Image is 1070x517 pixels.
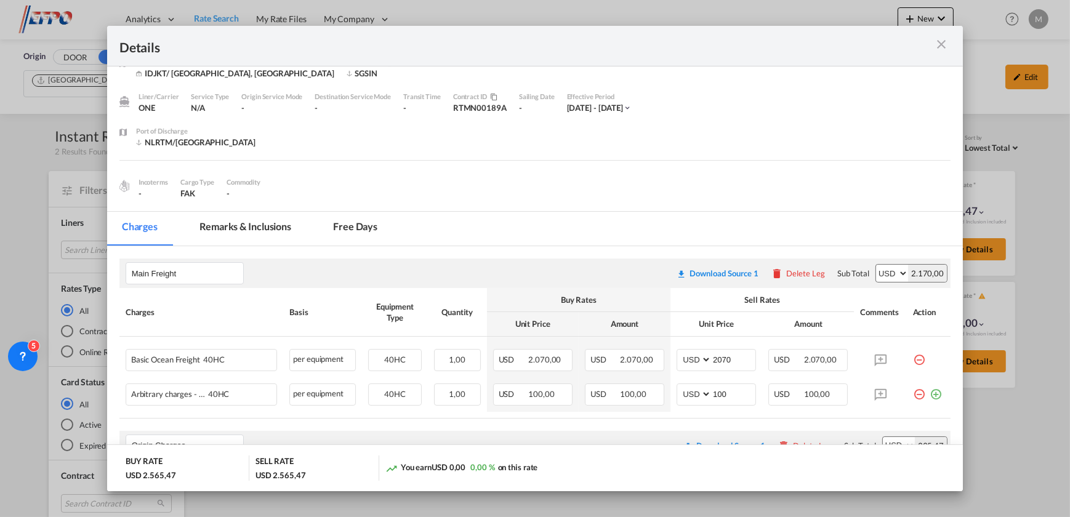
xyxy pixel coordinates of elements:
div: Basis [289,307,356,318]
span: 40HC [200,355,225,364]
div: Cargo Type [180,177,214,188]
div: - [315,102,391,113]
th: Unit Price [487,312,579,336]
span: 2.070,00 [528,355,561,364]
div: Download original source rate sheet [677,268,758,278]
md-icon: icon-trending-up [385,462,398,475]
input: 100 [712,384,755,403]
md-tab-item: Remarks & Inclusions [185,212,306,246]
div: Delete Leg [786,268,825,278]
input: 2070 [712,350,755,368]
input: Leg Name [132,436,243,455]
div: IDJKT/ Jakarta, Java [136,68,334,79]
div: - [139,188,168,199]
button: Download original source rate sheet [670,262,765,284]
button: Delete Leg [771,268,825,278]
span: 1,00 [449,355,465,364]
div: Port of Discharge [136,126,255,137]
div: Liner/Carrier [139,91,179,102]
span: USD [590,389,619,399]
md-icon: icon-chevron-down [623,103,632,112]
div: Transit Time [403,91,441,102]
button: Delete Leg [778,441,832,451]
md-icon: icon-delete [778,439,790,452]
span: 100,00 [804,389,830,399]
div: 395,47 [915,437,947,454]
div: Download original source rate sheet [677,441,771,451]
span: USD [499,389,527,399]
div: You earn on this rate [385,462,538,475]
div: Destination Service Mode [315,91,391,102]
img: cargo.png [118,179,131,193]
span: 40HC [384,355,406,364]
md-icon: icon-close m-3 fg-AAA8AD cursor [934,37,949,52]
div: - [241,102,302,113]
div: SELL RATE [255,455,294,470]
md-icon: icon-content-copy [487,94,496,101]
span: 1,00 [449,389,465,399]
input: Leg Name [132,264,243,283]
div: Charges [126,307,277,318]
div: Sailing Date [519,91,555,102]
md-tab-item: Free days [318,212,392,246]
span: USD 0,00 [432,462,465,472]
md-icon: icon-minus-circle-outline red-400-fg [913,349,925,361]
span: USD [499,355,527,364]
div: Commodity [227,177,260,188]
div: Equipment Type [368,301,422,323]
span: 2.070,00 [620,355,653,364]
div: USD 2.565,47 [255,470,306,481]
span: USD [774,355,802,364]
th: Unit Price [670,312,762,336]
div: Incoterms [139,177,168,188]
md-icon: icon-minus-circle-outline red-400-fg [913,383,925,396]
div: Buy Rates [493,294,664,305]
div: BUY RATE [126,455,163,470]
div: Download Source 1 [696,441,765,451]
div: Quantity [434,307,481,318]
div: Download Source 1 [690,268,758,278]
button: Download original source rate sheet [677,435,771,457]
span: N/A [191,103,206,113]
md-icon: icon-download [683,441,693,451]
div: 26 Aug 2025 - 15 Sep 2025 [567,102,624,113]
div: Contract / Rate Agreement / Tariff / Spot Pricing Reference Number [453,91,507,102]
th: Comments [854,288,906,336]
span: 100,00 [528,389,554,399]
span: USD [590,355,619,364]
span: 40HC [205,390,230,399]
div: USD 2.565,47 [126,470,176,481]
div: per equipment [289,383,356,406]
div: NLRTM/Rotterdam [136,137,255,148]
div: Download original source rate sheet [670,268,765,278]
span: 100,00 [620,389,646,399]
md-icon: icon-delete [771,267,783,279]
div: Service Type [191,91,230,102]
span: USD [774,389,802,399]
div: per equipment [289,349,356,371]
div: Delete Leg [793,441,832,451]
div: - [403,102,441,113]
span: 0,00 % [470,462,494,472]
md-tab-item: Charges [107,212,172,246]
div: Origin Service Mode [241,91,302,102]
th: Amount [579,312,670,336]
span: 2.070,00 [804,355,837,364]
md-icon: icon-plus-circle-outline green-400-fg [930,383,942,396]
div: - [519,102,555,113]
div: RTMN00189A [453,102,507,113]
md-pagination-wrapper: Use the left and right arrow keys to navigate between tabs [107,212,404,246]
div: RTMN00189A [453,91,519,126]
div: ONE [139,102,179,113]
span: - [227,188,230,198]
div: Sub Total [837,268,869,279]
div: Basic Ocean Freight [131,350,236,364]
div: Arbitrary charges - Origin [131,384,236,399]
div: Details [119,38,867,54]
th: Action [907,288,951,336]
md-icon: icon-download [677,269,686,279]
span: 40HC [384,389,406,399]
div: Sell Rates [677,294,848,305]
div: Sub Total [844,440,876,451]
th: Amount [762,312,854,336]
